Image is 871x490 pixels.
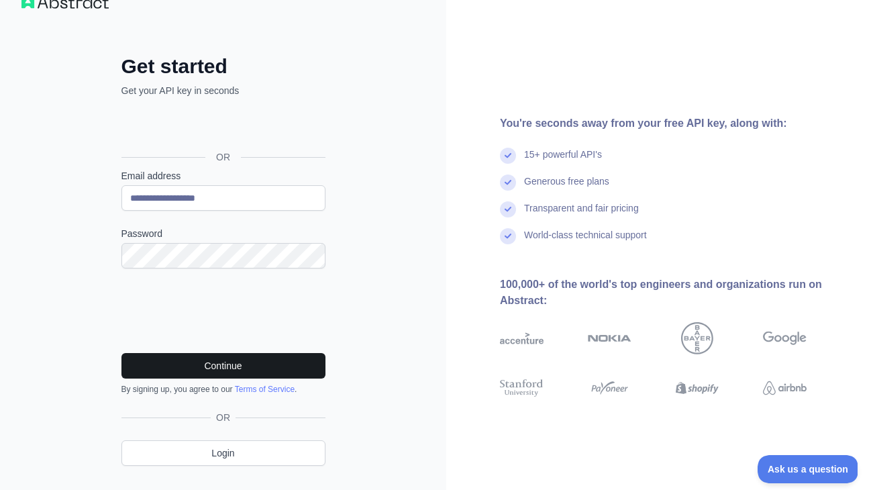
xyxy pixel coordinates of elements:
img: check mark [500,175,516,191]
img: stanford university [500,377,544,399]
label: Password [121,227,325,240]
img: check mark [500,201,516,217]
div: 100,000+ of the world's top engineers and organizations run on Abstract: [500,277,850,309]
div: World-class technical support [524,228,647,255]
span: OR [205,150,241,164]
div: You're seconds away from your free API key, along with: [500,115,850,132]
p: Get your API key in seconds [121,84,325,97]
span: OR [211,411,236,424]
div: Transparent and fair pricing [524,201,639,228]
iframe: Toggle Customer Support [758,455,858,483]
img: accenture [500,322,544,354]
img: payoneer [588,377,631,399]
img: nokia [588,322,631,354]
iframe: Sign in with Google Button [115,112,329,142]
a: Terms of Service [235,385,295,394]
div: Sign in with Google. Opens in new tab [121,112,323,142]
img: check mark [500,148,516,164]
div: Generous free plans [524,175,609,201]
a: Login [121,440,325,466]
div: 15+ powerful API's [524,148,602,175]
button: Continue [121,353,325,379]
img: check mark [500,228,516,244]
div: By signing up, you agree to our . [121,384,325,395]
img: google [763,322,807,354]
h2: Get started [121,54,325,79]
img: airbnb [763,377,807,399]
label: Email address [121,169,325,183]
img: shopify [676,377,719,399]
iframe: reCAPTCHA [121,285,325,337]
img: bayer [681,322,713,354]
